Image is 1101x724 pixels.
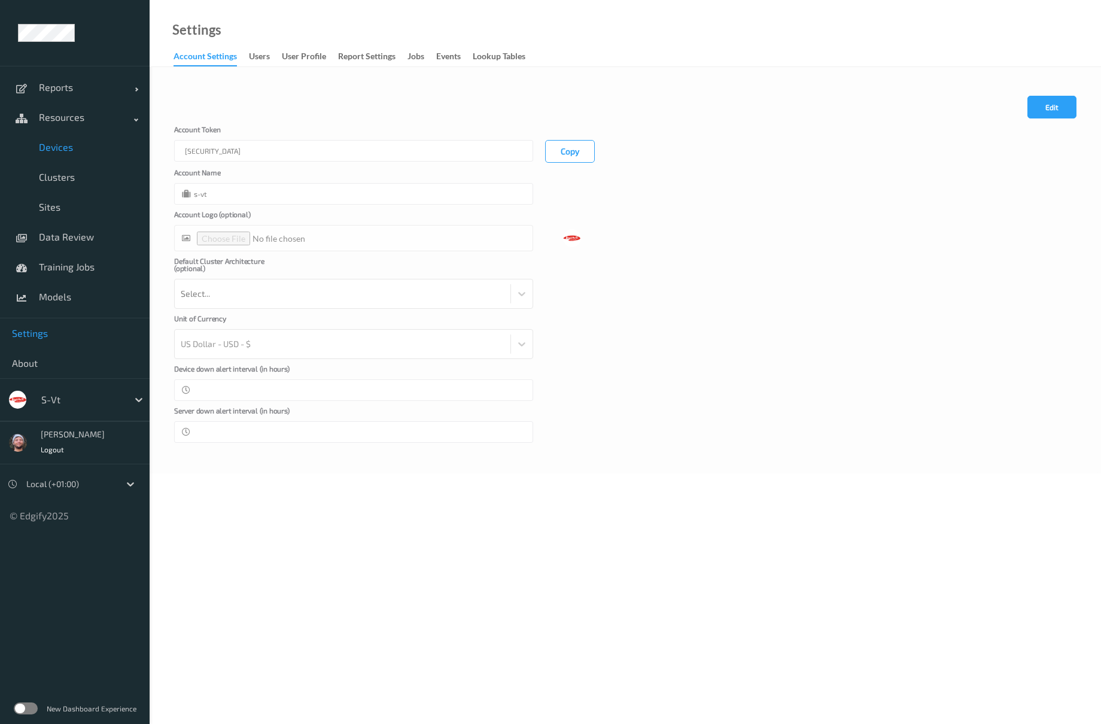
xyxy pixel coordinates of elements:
[407,48,436,65] a: Jobs
[1027,96,1076,118] button: Edit
[174,365,294,379] label: Device down alert interval (in hours)
[338,50,396,65] div: Report Settings
[174,48,249,66] a: Account Settings
[473,50,525,65] div: Lookup Tables
[249,50,270,65] div: users
[249,48,282,65] a: users
[174,315,294,329] label: Unit of Currency
[407,50,424,65] div: Jobs
[174,407,294,421] label: Server down alert interval (in hours)
[338,48,407,65] a: Report Settings
[436,48,473,65] a: events
[545,140,595,163] button: Copy
[174,50,237,66] div: Account Settings
[174,211,294,225] label: Account Logo (optional)
[174,257,294,279] label: Default Cluster Architecture (optional)
[282,48,338,65] a: User Profile
[174,126,294,140] label: Account Token
[436,50,461,65] div: events
[172,24,221,36] a: Settings
[473,48,537,65] a: Lookup Tables
[282,50,326,65] div: User Profile
[174,169,294,183] label: Account Name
